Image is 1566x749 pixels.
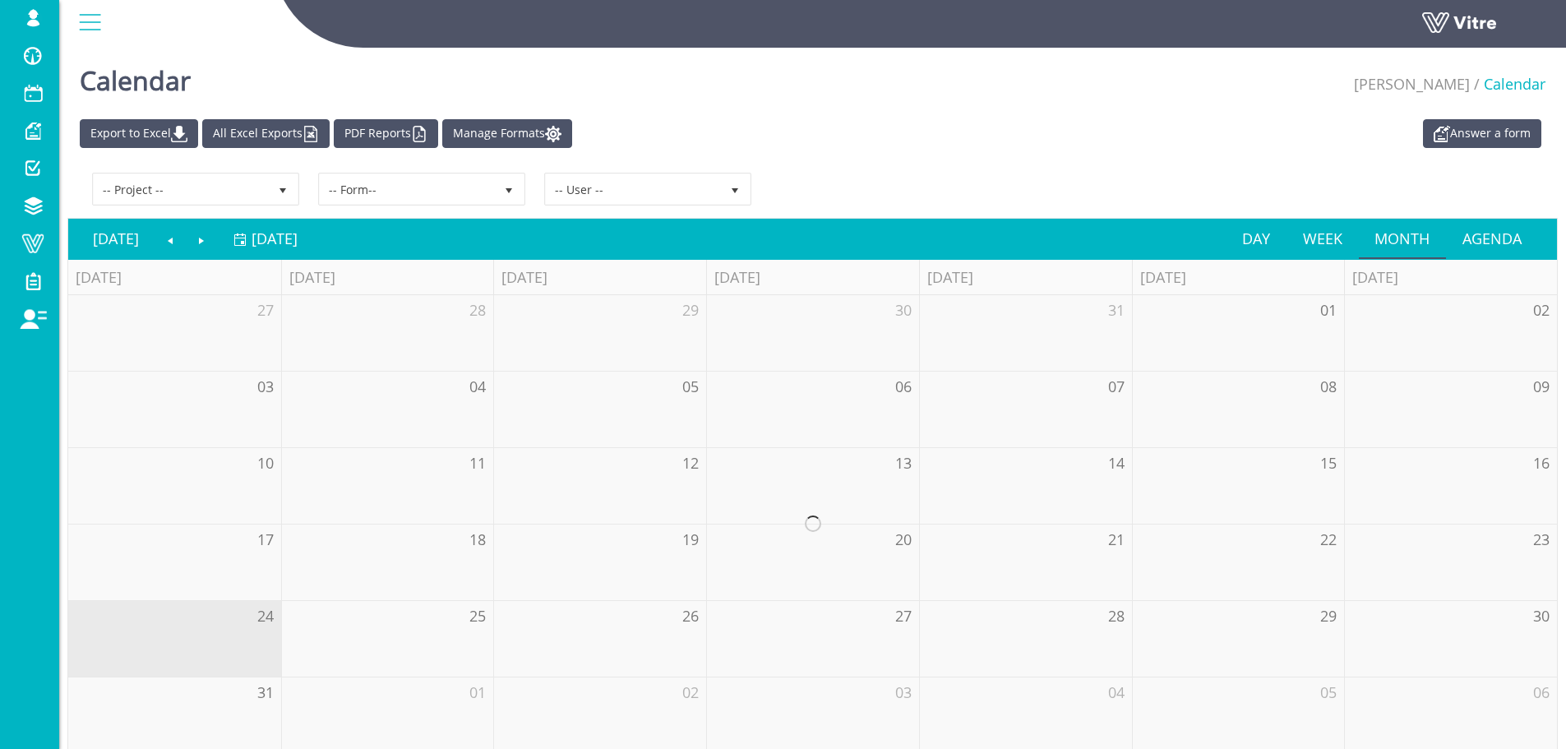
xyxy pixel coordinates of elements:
span: select [268,174,298,204]
a: Next [186,220,217,257]
th: [DATE] [919,260,1132,295]
img: cal_download.png [171,126,187,142]
a: Answer a form [1423,119,1541,148]
span: select [494,174,524,204]
a: Week [1287,220,1359,257]
a: All Excel Exports [202,119,330,148]
th: [DATE] [706,260,919,295]
span: [DATE] [252,229,298,248]
a: Manage Formats [442,119,572,148]
a: Agenda [1446,220,1538,257]
a: Month [1359,220,1447,257]
a: Previous [155,220,187,257]
img: cal_excel.png [303,126,319,142]
span: -- User -- [546,174,720,204]
th: [DATE] [68,260,281,295]
img: cal_settings.png [545,126,561,142]
img: appointment_white2.png [1434,126,1450,142]
th: [DATE] [1344,260,1557,295]
th: [DATE] [1132,260,1345,295]
img: cal_pdf.png [411,126,427,142]
span: -- Project -- [94,174,268,204]
a: PDF Reports [334,119,438,148]
a: [DATE] [233,220,298,257]
span: -- Form-- [320,174,494,204]
span: select [720,174,750,204]
li: Calendar [1470,74,1545,95]
th: [DATE] [493,260,706,295]
h1: Calendar [80,41,191,111]
a: Export to Excel [80,119,198,148]
a: [DATE] [76,220,155,257]
a: [PERSON_NAME] [1354,74,1470,94]
th: [DATE] [281,260,494,295]
a: Day [1226,220,1287,257]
